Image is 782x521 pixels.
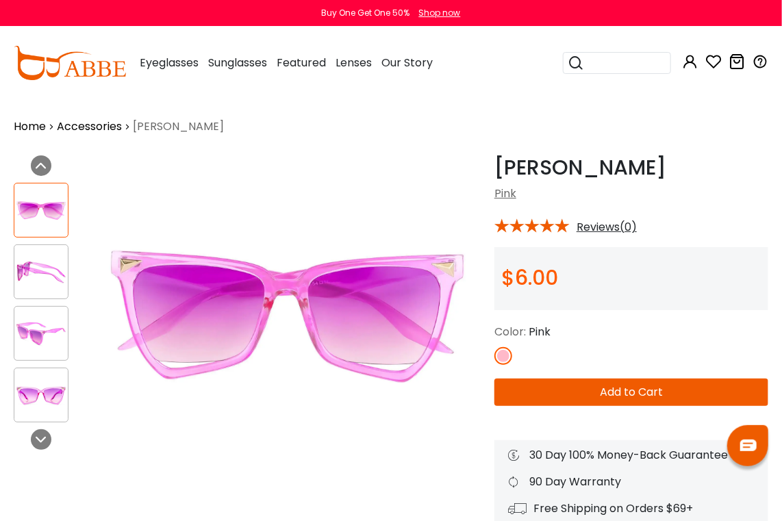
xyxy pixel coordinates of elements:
img: Dona Pink Frames from ABBE Glasses [14,197,68,224]
h1: [PERSON_NAME] [494,155,768,180]
div: 90 Day Warranty [508,474,755,490]
img: chat [740,440,757,451]
span: Our Story [381,55,433,71]
span: Sunglasses [208,55,267,71]
span: Lenses [336,55,372,71]
img: Dona Pink Frames from ABBE Glasses [14,259,68,285]
div: Free Shipping on Orders $69+ [508,500,755,517]
img: Dona Pink Frames from ABBE Glasses [14,382,68,409]
a: Shop now [412,7,461,18]
img: abbeglasses.com [14,46,126,80]
div: Buy One Get One 50% [322,7,410,19]
div: Shop now [419,7,461,19]
img: Dona Pink Frames from ABBE Glasses [14,320,68,347]
a: Accessories [57,118,122,135]
div: 30 Day 100% Money-Back Guarantee [508,447,755,463]
span: $6.00 [501,263,558,292]
span: Pink [529,324,551,340]
span: Eyeglasses [140,55,199,71]
span: Reviews(0) [577,221,637,233]
img: Dona Pink Frames from ABBE Glasses [94,155,481,478]
span: Color: [494,324,526,340]
a: Home [14,118,46,135]
span: Featured [277,55,326,71]
span: [PERSON_NAME] [133,118,224,135]
a: Pink [494,186,516,201]
button: Add to Cart [494,379,768,406]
